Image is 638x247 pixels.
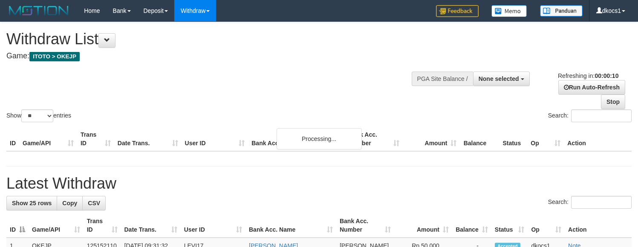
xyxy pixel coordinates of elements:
a: Run Auto-Refresh [558,80,625,95]
th: Game/API [19,127,77,151]
input: Search: [571,196,632,209]
h4: Game: [6,52,417,60]
a: Stop [601,95,625,109]
th: ID [6,127,19,151]
h1: Latest Withdraw [6,175,632,192]
img: panduan.png [540,5,583,17]
h1: Withdraw List [6,31,417,48]
th: Bank Acc. Number [345,127,403,151]
img: Feedback.jpg [436,5,479,17]
th: Status: activate to sort column ascending [491,213,528,238]
div: Processing... [277,128,362,149]
th: Bank Acc. Number: activate to sort column ascending [336,213,394,238]
label: Search: [548,196,632,209]
span: Copy [62,200,77,207]
th: Balance: activate to sort column ascending [452,213,491,238]
span: ITOTO > OKEJP [29,52,80,61]
a: Copy [57,196,83,210]
th: User ID: activate to sort column ascending [181,213,245,238]
img: MOTION_logo.png [6,4,71,17]
span: Refreshing in: [558,72,618,79]
select: Showentries [21,109,53,122]
strong: 00:00:10 [595,72,618,79]
th: Date Trans.: activate to sort column ascending [121,213,181,238]
th: Balance [460,127,499,151]
th: Op [527,127,564,151]
button: None selected [473,72,530,86]
th: Status [499,127,527,151]
th: User ID [182,127,248,151]
th: Trans ID [77,127,114,151]
th: Action [565,213,632,238]
a: Show 25 rows [6,196,57,210]
th: Op: activate to sort column ascending [528,213,565,238]
span: CSV [88,200,100,207]
a: CSV [82,196,106,210]
th: Bank Acc. Name: activate to sort column ascending [245,213,336,238]
th: ID: activate to sort column descending [6,213,29,238]
span: None selected [479,75,519,82]
th: Amount: activate to sort column ascending [394,213,452,238]
div: PGA Site Balance / [412,72,473,86]
label: Search: [548,109,632,122]
span: Show 25 rows [12,200,52,207]
img: Button%20Memo.svg [491,5,527,17]
label: Show entries [6,109,71,122]
th: Trans ID: activate to sort column ascending [84,213,121,238]
th: Action [564,127,632,151]
input: Search: [571,109,632,122]
th: Date Trans. [114,127,182,151]
th: Amount [403,127,460,151]
th: Game/API: activate to sort column ascending [29,213,84,238]
th: Bank Acc. Name [248,127,345,151]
